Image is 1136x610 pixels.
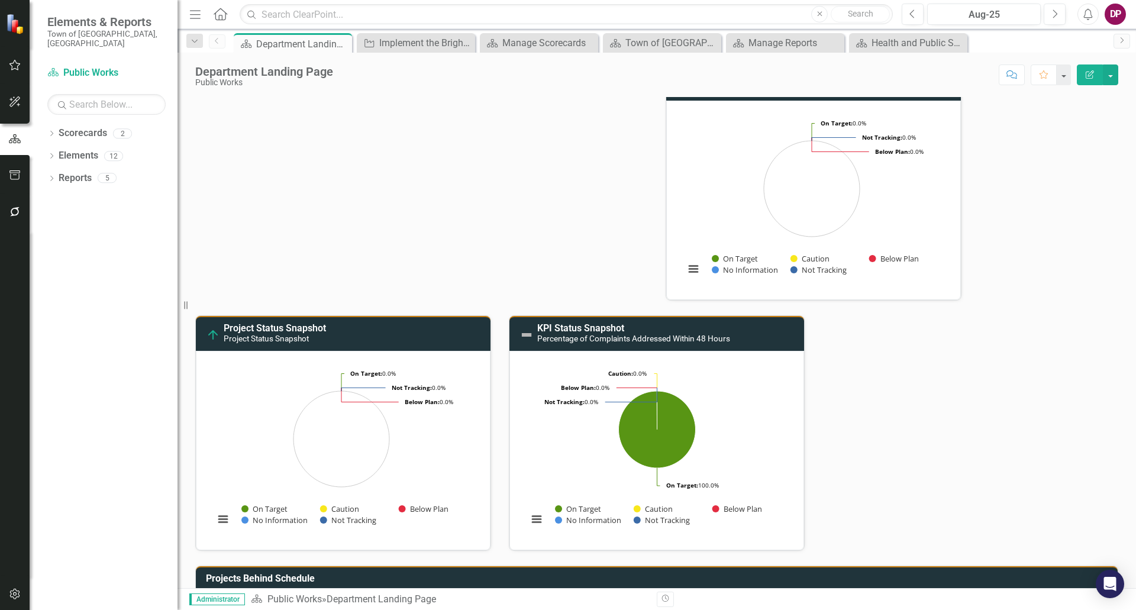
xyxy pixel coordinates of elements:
[47,66,166,80] a: Public Works
[712,264,777,275] button: Show No Information
[712,504,763,514] button: Show Below Plan
[666,481,719,489] text: 100.0%
[679,110,948,288] div: Chart. Highcharts interactive chart.
[875,147,910,156] tspan: Below Plan:
[208,360,478,538] div: Chart. Highcharts interactive chart.
[872,35,964,50] div: Health and Public Safety
[544,398,585,406] tspan: Not Tracking:
[712,253,759,264] button: Show On Target
[240,4,893,25] input: Search ClearPoint...
[729,35,841,50] a: Manage Reports
[224,322,326,334] a: Project Status Snapshot
[195,65,333,78] div: Department Landing Page
[350,369,382,377] tspan: On Target:
[927,4,1041,25] button: Aug-25
[483,35,595,50] a: Manage Scorecards
[195,78,333,87] div: Public Works
[537,322,624,334] a: KPI Status Snapshot
[790,253,830,264] button: Show Caution
[47,29,166,49] small: Town of [GEOGRAPHIC_DATA], [GEOGRAPHIC_DATA]
[224,334,309,343] small: Project Status Snapshot
[405,398,453,406] text: 0.0%
[350,369,396,377] text: 0.0%
[59,127,107,140] a: Scorecards
[256,37,349,51] div: Department Landing Page
[399,504,449,514] button: Show Below Plan
[875,147,924,156] text: 0.0%
[522,360,792,538] div: Chart. Highcharts interactive chart.
[537,334,730,343] small: Percentage of Complaints Addressed Within 48 Hours
[104,151,123,161] div: 12
[241,504,288,514] button: Show On Target
[821,119,866,127] text: 0.0%
[561,383,596,392] tspan: Below Plan:
[862,133,916,141] text: 0.0%
[555,504,602,514] button: Show On Target
[189,593,245,605] span: Administrator
[206,573,1112,584] h3: Projects Behind Schedule
[320,504,359,514] button: Show Caution
[206,328,220,342] img: On Target
[208,360,475,538] svg: Interactive chart
[405,398,440,406] tspan: Below Plan:
[360,35,472,50] a: Implement the Brightly Work Order Management Platform.
[625,35,718,50] div: Town of [GEOGRAPHIC_DATA] Page
[679,110,945,288] svg: Interactive chart
[59,172,92,185] a: Reports
[544,398,598,406] text: 0.0%
[59,149,98,163] a: Elements
[831,6,890,22] button: Search
[748,35,841,50] div: Manage Reports
[392,383,446,392] text: 0.0%
[608,369,647,377] text: 0.0%
[392,383,432,392] tspan: Not Tracking:
[327,593,436,605] div: Department Landing Page
[852,35,964,50] a: Health and Public Safety
[685,261,702,277] button: View chart menu, Chart
[618,391,695,468] path: On Target, 1.
[555,515,621,525] button: Show No Information
[379,35,472,50] div: Implement the Brightly Work Order Management Platform.
[528,511,545,528] button: View chart menu, Chart
[634,515,690,525] button: Show Not Tracking
[561,383,609,392] text: 0.0%
[519,328,534,342] img: Not Defined
[522,360,788,538] svg: Interactive chart
[848,9,873,18] span: Search
[790,264,847,275] button: Show Not Tracking
[47,15,166,29] span: Elements & Reports
[634,504,673,514] button: Show Caution
[241,515,307,525] button: Show No Information
[215,511,231,528] button: View chart menu, Chart
[267,593,322,605] a: Public Works
[608,369,633,377] tspan: Caution:
[666,481,698,489] tspan: On Target:
[931,8,1037,22] div: Aug-25
[862,133,902,141] tspan: Not Tracking:
[821,119,853,127] tspan: On Target:
[606,35,718,50] a: Town of [GEOGRAPHIC_DATA] Page
[1096,570,1124,598] div: Open Intercom Messenger
[113,128,132,138] div: 2
[869,253,919,264] button: Show Below Plan
[502,35,595,50] div: Manage Scorecards
[320,515,377,525] button: Show Not Tracking
[1105,4,1126,25] button: DP
[6,14,27,34] img: ClearPoint Strategy
[251,593,648,606] div: »
[47,94,166,115] input: Search Below...
[98,173,117,183] div: 5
